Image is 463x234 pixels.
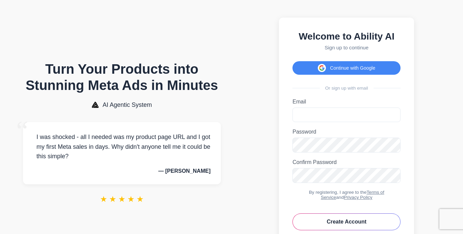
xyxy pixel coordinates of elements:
span: ★ [118,194,126,204]
h1: Turn Your Products into Stunning Meta Ads in Minutes [23,61,221,93]
a: Terms of Service [321,190,384,200]
label: Email [292,99,401,105]
p: — [PERSON_NAME] [33,168,211,174]
p: Sign up to continue [292,45,401,50]
div: Or sign up with email [292,86,401,91]
img: AI Agentic System Logo [92,102,99,108]
span: “ [16,115,28,146]
span: ★ [136,194,144,204]
h2: Welcome to Ability AI [292,31,401,42]
a: Privacy Policy [344,195,372,200]
span: AI Agentic System [103,101,152,109]
label: Password [292,129,401,135]
span: ★ [100,194,107,204]
div: By registering, I agree to the and [292,190,401,200]
p: I was shocked - all I needed was my product page URL and I got my first Meta sales in days. Why d... [33,132,211,161]
span: ★ [127,194,135,204]
label: Confirm Password [292,159,401,165]
span: ★ [109,194,117,204]
button: Continue with Google [292,61,401,75]
button: Create Account [292,213,401,230]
